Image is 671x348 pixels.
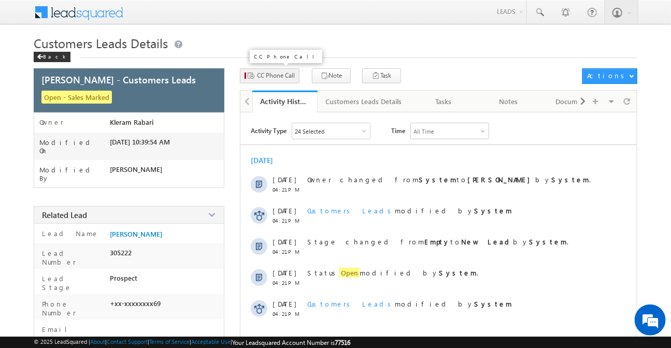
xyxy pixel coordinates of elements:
span: [PERSON_NAME] [110,165,162,173]
button: Actions [582,68,637,84]
span: modified by [307,206,512,215]
a: Notes [476,91,541,112]
span: Related Lead [42,210,87,220]
span: Open [339,268,360,278]
button: Note [312,68,351,83]
span: CC Phone Call [257,71,295,80]
span: [DATE] [273,175,296,184]
span: 04:21 PM [273,311,304,317]
label: Owner [39,118,64,126]
div: Owner Changed,Status Changed,Stage Changed,Source Changed,Notes & 19 more.. [292,123,370,139]
label: Modified By [39,166,110,182]
a: Contact Support [107,338,148,345]
a: About [90,338,105,345]
span: Customers Leads Details [34,35,168,51]
button: CC Phone Call [240,68,299,83]
span: Prospect [110,274,137,282]
label: Lead Name [39,229,99,238]
strong: New Lead [461,237,513,246]
a: Terms of Service [149,338,190,345]
strong: System [419,175,456,184]
span: 04:21 PM [273,186,304,193]
span: Status modified by . [307,268,478,278]
span: Time [391,123,405,138]
a: Documents [541,91,607,112]
div: [DATE] [251,155,284,165]
div: Activity History [260,96,310,106]
div: Back [34,52,70,62]
span: 04:21 PM [273,280,304,286]
span: 04:21 PM [273,218,304,224]
a: Tasks [411,91,477,112]
span: Activity Type [251,123,287,138]
div: Customers Leads Details [326,95,402,108]
a: Acceptable Use [191,338,231,345]
div: Notes [484,95,532,108]
span: 305222 [110,249,132,257]
span: [DATE] [273,299,296,308]
span: Stage changed from to by . [307,237,568,246]
span: [PERSON_NAME] - Customers Leads [41,73,196,86]
span: [DATE] 10:39:54 AM [110,138,170,146]
span: © 2025 LeadSquared | | | | | [34,338,350,346]
span: 04:21 PM [273,249,304,255]
a: Activity History [252,91,318,112]
strong: System [551,175,589,184]
p: CC Phone Call [254,53,318,60]
span: +xx-xxxxxxxx69 [110,299,161,308]
span: Owner changed from to by . [307,175,591,184]
label: Lead Number [39,249,106,266]
label: Modified On [39,138,110,155]
span: Open - Sales Marked [41,91,112,104]
a: Customers Leads Details [318,91,411,112]
span: Customers Leads [307,206,395,215]
a: [PERSON_NAME] [110,230,162,238]
div: Actions [587,71,628,80]
span: [DATE] [273,206,296,215]
strong: System [439,268,477,277]
span: Kleram Rabari [110,118,153,126]
span: modified by [307,299,512,308]
label: Phone Number [39,299,106,317]
span: [DATE] [273,268,296,277]
label: Lead Stage [39,274,106,292]
strong: System [529,237,567,246]
div: 24 Selected [295,128,324,135]
div: Documents [550,95,597,108]
strong: Empty [424,237,450,246]
div: Tasks [420,95,467,108]
div: All Time [413,128,434,135]
strong: System [474,206,512,215]
button: Task [362,68,401,83]
strong: System [474,299,512,308]
span: [DATE] [273,237,296,246]
strong: [PERSON_NAME] [467,175,535,184]
span: 77516 [335,339,350,346]
label: Email [39,325,75,334]
span: Customers Leads [307,299,395,308]
span: Your Leadsquared Account Number is [232,339,350,346]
